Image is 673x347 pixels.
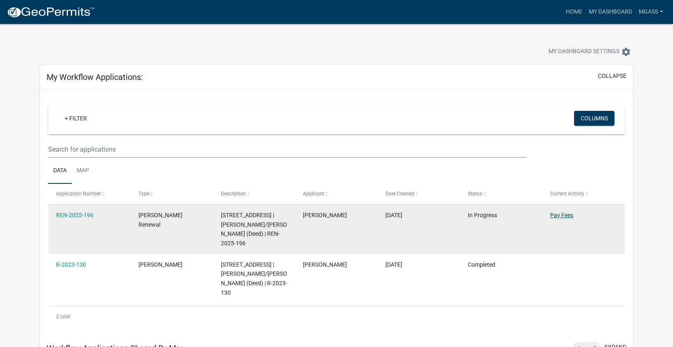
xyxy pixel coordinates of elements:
[48,141,527,158] input: Search for applications
[213,184,295,204] datatable-header-cell: Description
[48,184,131,204] datatable-header-cell: Application Number
[221,191,246,197] span: Description
[48,158,72,184] a: Data
[550,191,584,197] span: Current Activity
[48,306,625,327] div: 2 total
[385,191,414,197] span: Date Created
[56,261,86,268] a: R-2023-130
[542,44,638,60] button: My Dashboard Settingssettings
[138,261,183,268] span: Rental Registration
[131,184,213,204] datatable-header-cell: Type
[563,4,586,20] a: Home
[542,184,625,204] datatable-header-cell: Current Activity
[598,72,626,80] button: collapse
[40,89,633,335] div: collapse
[56,191,101,197] span: Application Number
[468,191,482,197] span: Status
[385,212,402,218] span: 10/13/2025
[468,212,497,218] span: In Progress
[138,212,183,228] span: Rental Registration Renewal
[138,191,149,197] span: Type
[468,261,495,268] span: Completed
[47,72,143,82] h5: My Workflow Applications:
[550,212,573,218] a: Pay Fees
[621,47,631,57] i: settings
[72,158,94,184] a: Map
[303,212,347,218] span: Mary Gass
[378,184,460,204] datatable-header-cell: Date Created
[385,261,402,268] span: 06/30/2023
[56,212,94,218] a: REN-2025-196
[221,261,287,296] span: 2008 W 4TH AVE # 2 | GASS, MARY/JONES, RONALD L (Deed) | R-2023-130
[574,111,614,126] button: Columns
[303,191,324,197] span: Applicant
[635,4,666,20] a: mgass
[221,212,287,246] span: 2008 W 4TH AVE # 2 | GASS, MARY/JONES, RONALD L (Deed) | REN-2025-196
[295,184,378,204] datatable-header-cell: Applicant
[303,261,347,268] span: Mary Gass
[586,4,635,20] a: My Dashboard
[549,47,619,57] span: My Dashboard Settings
[460,184,542,204] datatable-header-cell: Status
[58,111,94,126] a: + Filter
